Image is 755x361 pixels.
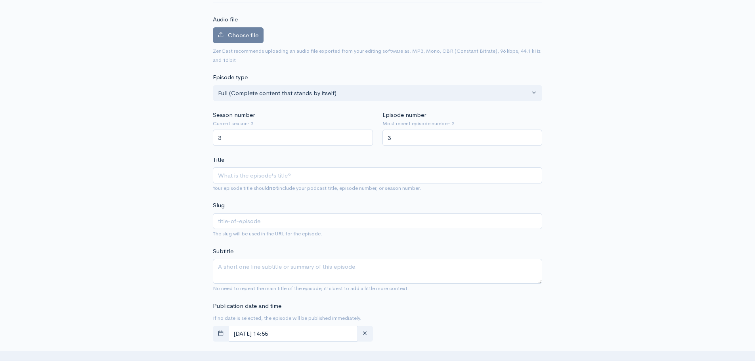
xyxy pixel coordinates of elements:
div: Full (Complete content that stands by itself) [218,89,530,98]
strong: not [269,185,278,191]
label: Season number [213,111,255,120]
label: Title [213,155,224,164]
small: The slug will be used in the URL for the episode. [213,230,322,237]
label: Episode number [382,111,426,120]
small: If no date is selected, the episode will be published immediately. [213,315,361,321]
small: No need to repeat the main title of the episode, it's best to add a little more context. [213,285,409,292]
button: Full (Complete content that stands by itself) [213,85,542,101]
label: Subtitle [213,247,233,256]
input: Enter season number for this episode [213,130,373,146]
button: clear [357,326,373,342]
label: Episode type [213,73,248,82]
small: Most recent episode number: 2 [382,120,543,128]
input: What is the episode's title? [213,167,542,183]
label: Audio file [213,15,238,24]
input: Enter episode number [382,130,543,146]
small: Current season: 3 [213,120,373,128]
small: Your episode title should include your podcast title, episode number, or season number. [213,185,421,191]
label: Slug [213,201,225,210]
input: title-of-episode [213,213,542,229]
small: ZenCast recommends uploading an audio file exported from your editing software as: MP3, Mono, CBR... [213,48,541,63]
button: toggle [213,326,229,342]
span: Choose file [228,31,258,39]
label: Publication date and time [213,302,281,311]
